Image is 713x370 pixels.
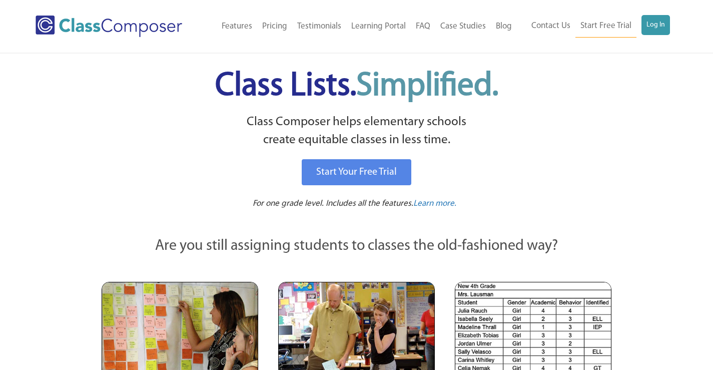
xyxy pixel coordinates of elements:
nav: Header Menu [517,15,670,38]
a: Case Studies [435,16,491,38]
a: Start Free Trial [575,15,636,38]
span: Start Your Free Trial [316,167,397,177]
span: Class Lists. [215,70,498,103]
a: Learn more. [413,198,456,210]
a: Start Your Free Trial [302,159,411,185]
img: Class Composer [36,16,182,37]
a: Contact Us [526,15,575,37]
a: FAQ [411,16,435,38]
span: Learn more. [413,199,456,208]
nav: Header Menu [204,16,517,38]
p: Are you still assigning students to classes the old-fashioned way? [102,235,612,257]
span: Simplified. [356,70,498,103]
span: For one grade level. Includes all the features. [253,199,413,208]
a: Learning Portal [346,16,411,38]
a: Testimonials [292,16,346,38]
a: Pricing [257,16,292,38]
a: Features [217,16,257,38]
a: Blog [491,16,517,38]
a: Log In [641,15,670,35]
p: Class Composer helps elementary schools create equitable classes in less time. [100,113,613,150]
